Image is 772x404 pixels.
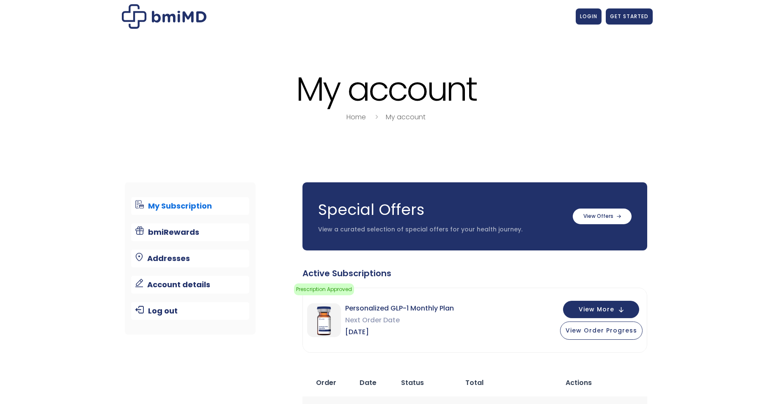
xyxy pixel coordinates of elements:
[318,225,564,234] p: View a curated selection of special offers for your health journey.
[576,8,602,25] a: LOGIN
[131,302,249,320] a: Log out
[307,303,341,337] img: Personalized GLP-1 Monthly Plan
[122,4,206,29] img: My account
[316,378,336,388] span: Order
[606,8,653,25] a: GET STARTED
[465,378,484,388] span: Total
[120,71,653,107] h1: My account
[294,283,354,295] span: Prescription Approved
[125,182,256,335] nav: Account pages
[131,197,249,215] a: My Subscription
[386,112,426,122] a: My account
[579,307,614,312] span: View More
[401,378,424,388] span: Status
[131,223,249,241] a: bmiRewards
[566,378,592,388] span: Actions
[360,378,376,388] span: Date
[346,112,366,122] a: Home
[318,199,564,220] h3: Special Offers
[345,314,454,326] span: Next Order Date
[345,326,454,338] span: [DATE]
[560,322,643,340] button: View Order Progress
[345,302,454,314] span: Personalized GLP-1 Monthly Plan
[302,267,647,279] div: Active Subscriptions
[372,112,381,122] i: breadcrumbs separator
[566,326,637,335] span: View Order Progress
[610,13,648,20] span: GET STARTED
[131,276,249,294] a: Account details
[131,250,249,267] a: Addresses
[580,13,597,20] span: LOGIN
[563,301,639,318] button: View More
